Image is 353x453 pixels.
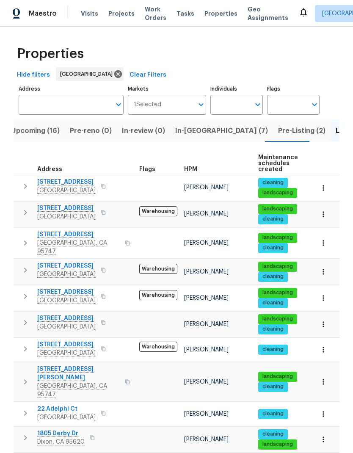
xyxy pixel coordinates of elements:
label: Address [19,86,124,91]
span: landscaping [259,234,296,241]
span: Tasks [176,11,194,17]
span: HPM [184,166,197,172]
span: [GEOGRAPHIC_DATA] [60,70,116,78]
span: Warehousing [139,290,177,300]
label: Flags [267,86,320,91]
span: [PERSON_NAME] [184,185,229,191]
span: cleaning [259,299,287,307]
button: Open [309,99,320,110]
span: [PERSON_NAME] [184,211,229,217]
span: 22 Adelphi Ct [37,405,96,413]
button: Open [113,99,124,110]
span: [PERSON_NAME] [184,240,229,246]
button: Open [195,99,207,110]
span: Hide filters [17,70,50,80]
span: [PERSON_NAME] [184,295,229,301]
span: Maestro [29,9,57,18]
span: Clear Filters [130,70,166,80]
span: [PERSON_NAME] [184,347,229,353]
span: In-[GEOGRAPHIC_DATA] (7) [175,125,268,137]
span: Projects [108,9,135,18]
span: cleaning [259,383,287,390]
span: Address [37,166,62,172]
span: landscaping [259,263,296,270]
span: [PERSON_NAME] [184,411,229,417]
span: cleaning [259,431,287,438]
span: landscaping [259,373,296,380]
span: [PERSON_NAME] [184,379,229,385]
span: Flags [139,166,155,172]
span: [PERSON_NAME] [184,436,229,442]
span: Pre-Listing (2) [278,125,325,137]
button: Hide filters [14,67,53,83]
label: Markets [128,86,207,91]
span: landscaping [259,315,296,323]
button: Open [252,99,264,110]
span: cleaning [259,346,287,353]
span: landscaping [259,189,296,196]
span: [GEOGRAPHIC_DATA] [37,413,96,422]
span: Properties [17,50,84,58]
span: Warehousing [139,206,177,216]
span: 1 Selected [134,101,161,108]
div: [GEOGRAPHIC_DATA] [56,67,124,81]
label: Individuals [210,86,263,91]
span: cleaning [259,273,287,280]
span: cleaning [259,410,287,417]
span: Upcoming (16) [11,125,60,137]
span: Warehousing [139,264,177,274]
button: Clear Filters [126,67,170,83]
span: [PERSON_NAME] [184,269,229,275]
span: Visits [81,9,98,18]
span: landscaping [259,289,296,296]
span: Maintenance schedules created [258,155,298,172]
span: Geo Assignments [248,5,288,22]
span: In-review (0) [122,125,165,137]
span: Pre-reno (0) [70,125,112,137]
span: cleaning [259,326,287,333]
span: landscaping [259,205,296,213]
span: landscaping [259,441,296,448]
span: Warehousing [139,342,177,352]
span: Work Orders [145,5,166,22]
span: [PERSON_NAME] [184,321,229,327]
span: cleaning [259,215,287,223]
span: cleaning [259,179,287,186]
span: cleaning [259,244,287,251]
span: Properties [204,9,237,18]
